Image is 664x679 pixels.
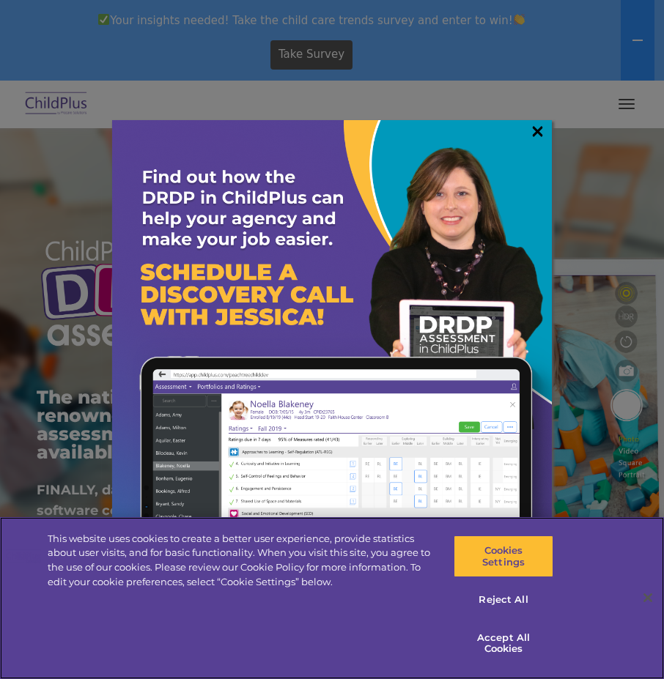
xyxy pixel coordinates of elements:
button: Cookies Settings [454,535,553,577]
div: This website uses cookies to create a better user experience, provide statistics about user visit... [48,532,434,589]
button: Close [632,582,664,614]
button: Accept All Cookies [454,623,553,664]
button: Reject All [454,585,553,615]
a: × [529,124,546,138]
